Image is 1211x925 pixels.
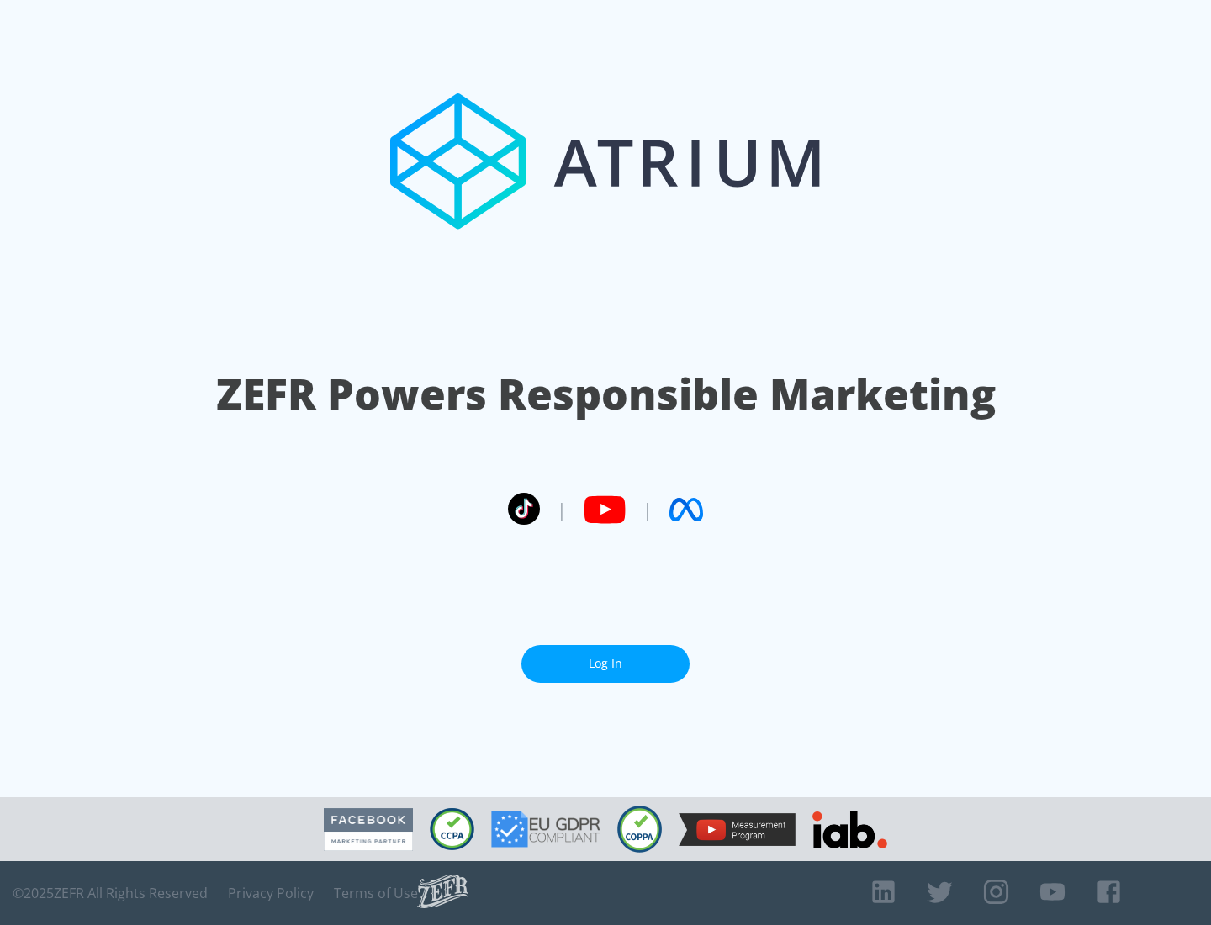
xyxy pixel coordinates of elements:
img: Facebook Marketing Partner [324,808,413,851]
a: Terms of Use [334,885,418,901]
img: GDPR Compliant [491,811,600,848]
img: COPPA Compliant [617,806,662,853]
span: | [557,497,567,522]
a: Privacy Policy [228,885,314,901]
img: YouTube Measurement Program [679,813,796,846]
span: | [643,497,653,522]
img: CCPA Compliant [430,808,474,850]
span: © 2025 ZEFR All Rights Reserved [13,885,208,901]
h1: ZEFR Powers Responsible Marketing [216,365,996,423]
a: Log In [521,645,690,683]
img: IAB [812,811,887,848]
